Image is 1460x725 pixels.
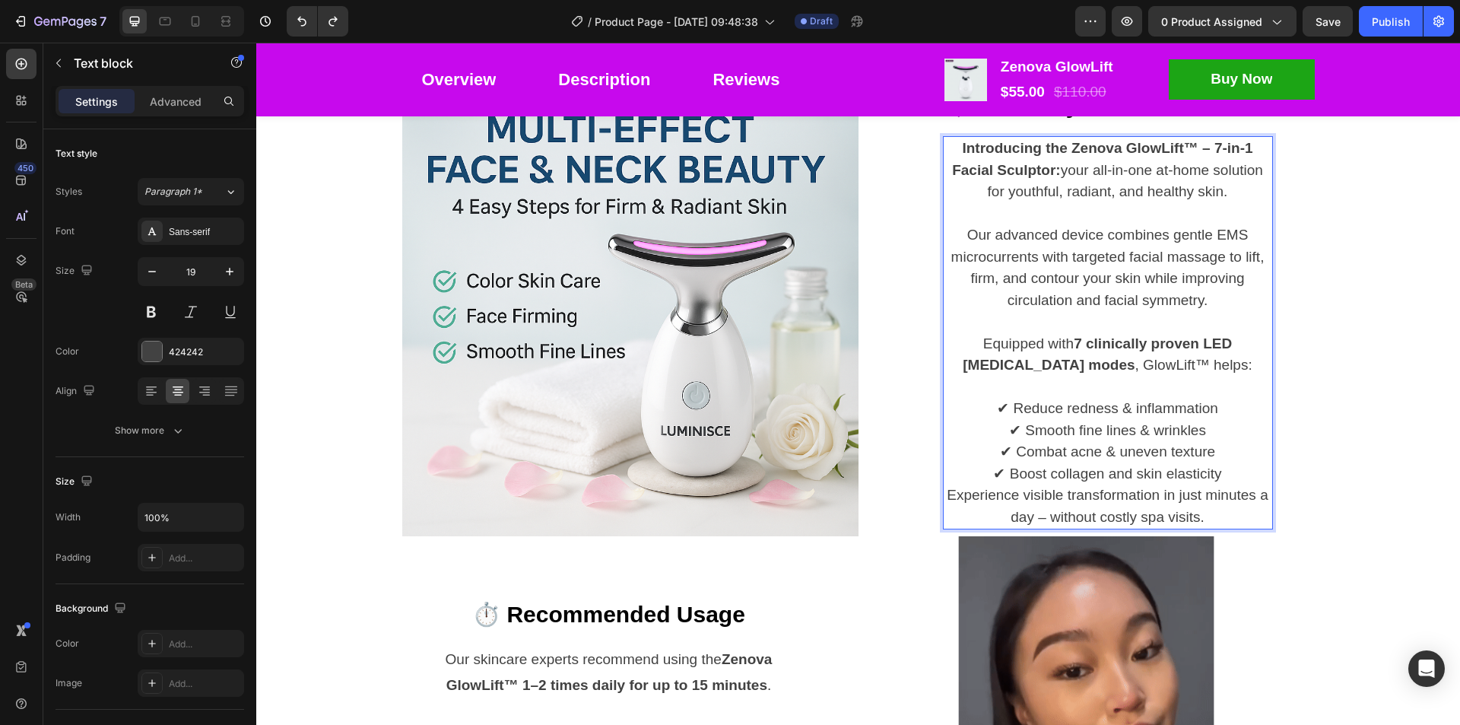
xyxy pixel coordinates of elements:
[115,423,186,438] div: Show more
[56,261,96,281] div: Size
[56,381,98,402] div: Align
[138,178,244,205] button: Paragraph 1*
[169,225,240,239] div: Sans-serif
[688,291,1015,334] p: Equipped with , GlowLift™ helps:
[287,6,348,37] div: Undo/Redo
[1316,15,1341,28] span: Save
[588,14,592,30] span: /
[138,504,243,531] input: Auto
[1372,14,1410,30] div: Publish
[256,43,1460,725] iframe: Design area
[56,417,244,444] button: Show more
[74,54,203,72] p: Text block
[144,185,202,199] span: Paragraph 1*
[56,551,90,564] div: Padding
[56,510,81,524] div: Width
[696,97,996,135] strong: Introducing the Zenova GlowLift™ – 7-in-1 Facial Sculptor:
[688,182,1015,269] p: Our advanced device combines gentle EMS microcurrents with targeted facial massage to lift, firm,...
[75,94,118,110] p: Settings
[1161,14,1262,30] span: 0 product assigned
[56,147,97,161] div: Text style
[56,345,79,358] div: Color
[688,95,1015,161] p: your all-in-one at-home solution for youthful, radiant, and healthy skin.
[56,224,75,238] div: Font
[56,637,79,650] div: Color
[1148,6,1297,37] button: 0 product assigned
[14,162,36,174] div: 450
[688,334,1015,443] p: ✔ Reduce redness & inflammation ✔ Smooth fine lines & wrinkles ✔ Combat acne & uneven texture ✔ B...
[56,472,96,492] div: Size
[169,345,240,359] div: 424242
[100,12,106,30] p: 7
[706,293,976,331] strong: 7 clinically proven LED [MEDICAL_DATA] modes
[169,677,240,691] div: Add...
[150,94,202,110] p: Advanced
[189,604,516,656] p: Our skincare experts recommend using the .
[56,599,129,619] div: Background
[56,676,82,690] div: Image
[1408,650,1445,687] div: Open Intercom Messenger
[595,14,758,30] span: Product Page - [DATE] 09:48:38
[810,14,833,28] span: Draft
[687,94,1017,487] div: Rich Text Editor. Editing area: main
[1303,6,1353,37] button: Save
[688,442,1015,485] p: Experience visible transformation in just minutes a day – without costly spa visits.
[56,185,82,199] div: Styles
[189,555,516,589] p: ⏱️ Recommended Usage
[11,278,36,291] div: Beta
[1359,6,1423,37] button: Publish
[169,638,240,651] div: Add...
[169,552,240,565] div: Add...
[6,6,113,37] button: 7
